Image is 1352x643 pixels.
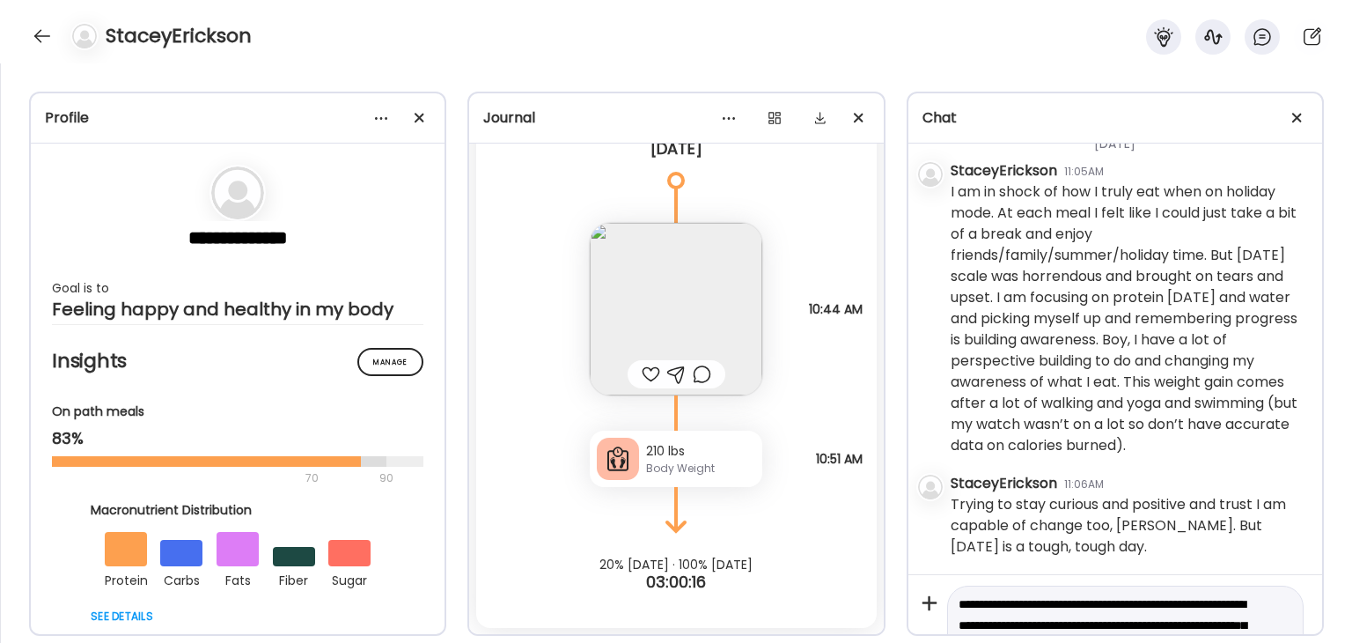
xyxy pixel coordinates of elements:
[273,566,315,591] div: fiber
[378,468,395,489] div: 90
[816,451,863,467] span: 10:51 AM
[809,301,863,317] span: 10:44 AM
[1064,164,1104,180] div: 11:05AM
[52,468,374,489] div: 70
[52,299,423,320] div: Feeling happy and healthy in my body
[45,107,430,129] div: Profile
[922,107,1308,129] div: Chat
[646,442,755,461] div: 210 lbs
[590,223,762,395] img: images%2Fh1js0q8Qdkgd2DV7yTtLcwWS4bK2%2FESGFlgM5WeON33oFwmme%2FtXB5zyVMlzvZx6SGQrqy_240
[918,162,943,187] img: bg-avatar-default.svg
[951,494,1308,558] div: Trying to stay curious and positive and trust I am capable of change too, [PERSON_NAME]. But [DAT...
[72,24,97,48] img: bg-avatar-default.svg
[646,461,755,477] div: Body Weight
[160,566,202,591] div: carbs
[211,166,264,219] img: bg-avatar-default.svg
[52,277,423,299] div: Goal is to
[951,160,1057,181] div: StaceyErickson
[469,572,883,593] div: 03:00:16
[105,566,147,591] div: protein
[357,348,423,376] div: Manage
[490,138,862,159] div: [DATE]
[52,403,423,421] div: On path meals
[328,566,371,591] div: sugar
[106,22,252,50] h4: StaceyErickson
[52,428,423,449] div: 83%
[52,348,423,374] h2: Insights
[918,475,943,499] img: bg-avatar-default.svg
[1064,477,1104,492] div: 11:06AM
[483,107,869,129] div: Journal
[469,558,883,572] div: 20% [DATE] · 100% [DATE]
[217,566,259,591] div: fats
[951,473,1057,494] div: StaceyErickson
[951,181,1308,456] div: I am in shock of how I truly eat when on holiday mode. At each meal I felt like I could just take...
[91,501,385,520] div: Macronutrient Distribution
